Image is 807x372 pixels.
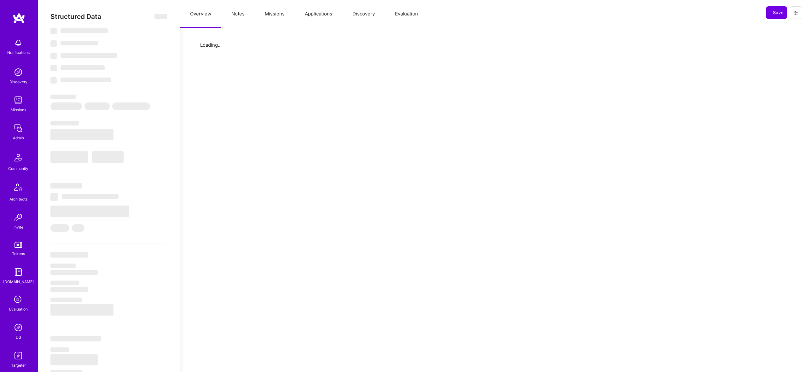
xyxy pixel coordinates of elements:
span: ‌ [50,298,82,302]
div: Invite [14,224,23,230]
i: icon SelectionTeam [12,294,24,306]
div: Architects [9,196,27,202]
span: ‌ [50,193,58,201]
span: ‌ [50,77,57,84]
img: bell [12,37,25,49]
img: guide book [12,266,25,278]
div: Missions [11,107,26,113]
div: DB [16,334,21,340]
span: ‌ [112,102,150,110]
span: ‌ [61,28,108,33]
button: Save [766,6,787,19]
img: discovery [12,66,25,78]
span: ‌ [61,78,111,82]
img: tokens [15,242,22,248]
span: ‌ [50,40,57,47]
span: ‌ [50,102,82,110]
span: ‌ [50,28,57,34]
span: ‌ [50,206,129,217]
span: ‌ [50,95,76,99]
div: Notifications [7,49,30,56]
img: Admin Search [12,321,25,334]
span: ‌ [50,264,76,268]
img: Architects [11,181,26,196]
span: ‌ [72,224,84,232]
div: Community [8,165,28,172]
img: Invite [12,211,25,224]
img: logo [13,13,25,24]
span: ‌ [61,41,98,45]
span: ‌ [61,65,105,70]
span: ‌ [154,14,167,19]
span: ‌ [50,252,88,258]
img: Skill Targeter [12,349,25,362]
img: admin teamwork [12,122,25,135]
div: [DOMAIN_NAME] [3,278,34,285]
span: ‌ [50,53,57,59]
span: Structured Data [50,13,101,20]
img: teamwork [12,94,25,107]
span: ‌ [84,102,110,110]
span: ‌ [50,347,69,352]
span: ‌ [92,151,124,163]
span: ‌ [50,151,88,163]
span: ‌ [50,183,82,189]
span: ‌ [50,304,113,316]
span: ‌ [50,287,88,292]
div: Loading... [200,42,629,48]
span: ‌ [61,53,117,58]
div: Tokens [12,250,25,257]
span: ‌ [62,194,119,199]
span: ‌ [50,121,79,125]
div: Admin [13,135,24,141]
span: ‌ [50,65,57,71]
span: ‌ [50,270,98,275]
div: Discovery [9,78,27,85]
span: ‌ [50,336,101,341]
div: Targeter [11,362,26,369]
span: ‌ [50,129,113,140]
span: Save [770,9,783,16]
div: Evaluation [9,306,28,312]
span: ‌ [50,354,98,365]
img: Community [11,150,26,165]
span: ‌ [50,224,69,232]
span: ‌ [50,281,79,285]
